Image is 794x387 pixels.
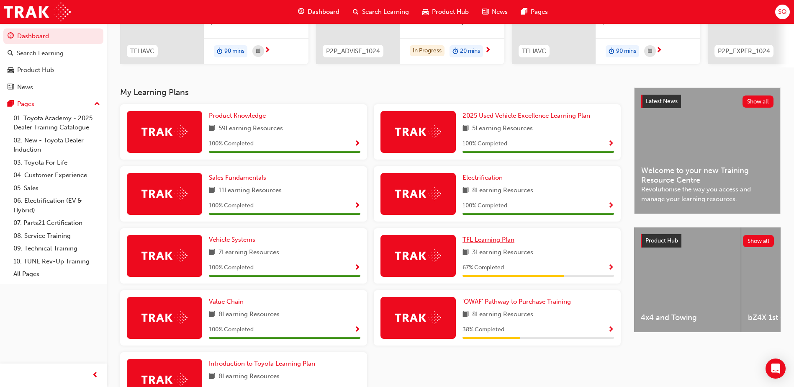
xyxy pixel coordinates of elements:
[209,174,266,181] span: Sales Fundamentals
[463,186,469,196] span: book-icon
[209,372,215,382] span: book-icon
[646,98,678,105] span: Latest News
[432,7,469,17] span: Product Hub
[209,359,319,369] a: Introduction to Toyota Learning Plan
[209,263,254,273] span: 100 % Completed
[209,310,215,320] span: book-icon
[3,46,103,61] a: Search Learning
[209,139,254,149] span: 100 % Completed
[10,217,103,230] a: 07. Parts21 Certification
[353,7,359,17] span: search-icon
[308,7,339,17] span: Dashboard
[463,173,506,183] a: Electrification
[10,255,103,268] a: 10. TUNE Rev-Up Training
[256,46,260,57] span: calendar-icon
[17,49,64,58] div: Search Learning
[485,47,491,54] span: next-icon
[472,310,533,320] span: 8 Learning Resources
[8,33,14,40] span: guage-icon
[608,264,614,272] span: Show Progress
[463,112,590,119] span: 2025 Used Vehicle Excellence Learning Plan
[298,7,304,17] span: guage-icon
[8,101,14,108] span: pages-icon
[10,268,103,281] a: All Pages
[410,45,445,57] div: In Progress
[395,249,441,262] img: Trak
[608,140,614,148] span: Show Progress
[482,7,488,17] span: news-icon
[463,297,574,307] a: 'OWAF' Pathway to Purchase Training
[395,187,441,200] img: Trak
[463,325,504,335] span: 38 % Completed
[10,194,103,217] a: 06. Electrification (EV & Hybrid)
[645,237,678,244] span: Product Hub
[209,297,247,307] a: Value Chain
[217,46,223,57] span: duration-icon
[218,186,282,196] span: 11 Learning Resources
[209,236,255,243] span: Vehicle Systems
[224,46,244,56] span: 90 mins
[718,46,770,56] span: P2P_EXPER_1024
[141,311,188,324] img: Trak
[209,186,215,196] span: book-icon
[641,95,773,108] a: Latest NewsShow all
[209,360,315,367] span: Introduction to Toyota Learning Plan
[141,125,188,138] img: Trak
[472,124,533,134] span: 5 Learning Resources
[395,125,441,138] img: Trak
[17,99,34,109] div: Pages
[395,311,441,324] img: Trak
[648,46,652,57] span: calendar-icon
[10,242,103,255] a: 09. Technical Training
[354,263,360,273] button: Show Progress
[17,65,54,75] div: Product Hub
[463,201,507,211] span: 100 % Completed
[463,139,507,149] span: 100 % Completed
[10,182,103,195] a: 05. Sales
[10,230,103,243] a: 08. Service Training
[354,139,360,149] button: Show Progress
[354,326,360,334] span: Show Progress
[463,263,504,273] span: 67 % Completed
[354,140,360,148] span: Show Progress
[354,201,360,211] button: Show Progress
[209,298,244,305] span: Value Chain
[326,46,380,56] span: P2P_ADVISE_1024
[141,373,188,386] img: Trak
[616,46,636,56] span: 90 mins
[641,234,774,248] a: Product HubShow all
[634,88,781,214] a: Latest NewsShow allWelcome to your new Training Resource CentreRevolutionise the way you access a...
[218,372,280,382] span: 8 Learning Resources
[354,202,360,210] span: Show Progress
[641,166,773,185] span: Welcome to your new Training Resource Centre
[209,201,254,211] span: 100 % Completed
[463,248,469,258] span: book-icon
[218,310,280,320] span: 8 Learning Resources
[130,46,154,56] span: TFLIAVC
[452,46,458,57] span: duration-icon
[634,227,741,332] a: 4x4 and Towing
[609,46,614,57] span: duration-icon
[8,67,14,74] span: car-icon
[209,325,254,335] span: 100 % Completed
[3,96,103,112] button: Pages
[3,80,103,95] a: News
[522,46,546,56] span: TFLIAVC
[354,325,360,335] button: Show Progress
[10,134,103,156] a: 02. New - Toyota Dealer Induction
[4,3,71,21] img: Trak
[94,99,100,110] span: up-icon
[743,235,774,247] button: Show all
[346,3,416,21] a: search-iconSearch Learning
[514,3,555,21] a: pages-iconPages
[775,5,790,19] button: SQ
[422,7,429,17] span: car-icon
[218,124,283,134] span: 59 Learning Resources
[608,325,614,335] button: Show Progress
[766,359,786,379] div: Open Intercom Messenger
[778,7,787,17] span: SQ
[8,84,14,91] span: news-icon
[472,186,533,196] span: 8 Learning Resources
